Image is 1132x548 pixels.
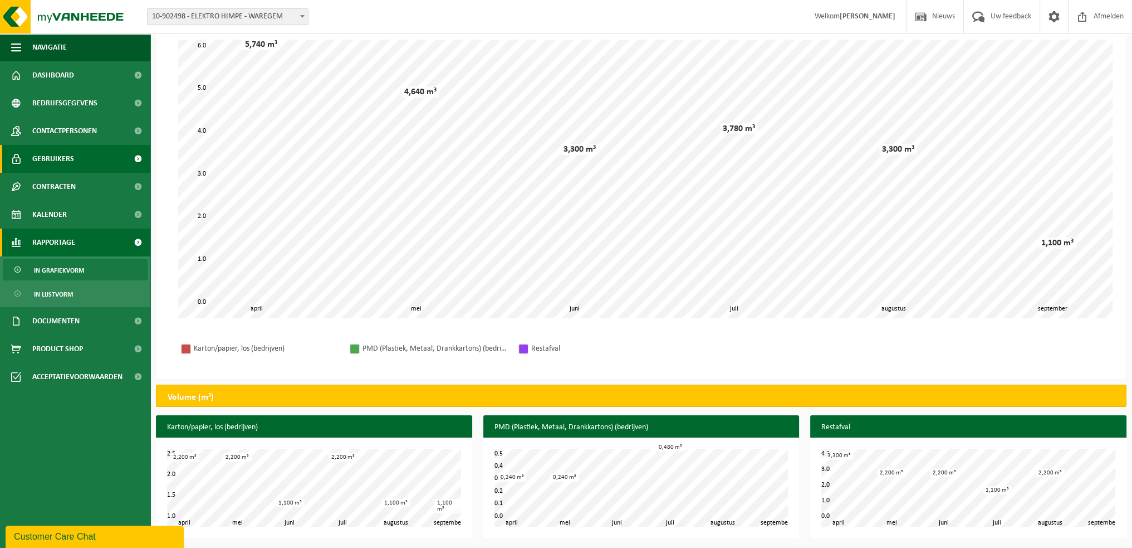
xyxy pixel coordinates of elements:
strong: [PERSON_NAME] [840,12,895,21]
span: Documenten [32,307,80,335]
span: Bedrijfsgegevens [32,89,97,117]
div: 3,300 m³ [825,452,854,460]
div: 1,100 m³ [983,486,1012,494]
h3: Karton/papier, los (bedrijven) [156,415,472,440]
span: Contactpersonen [32,117,97,145]
div: 2,200 m³ [223,453,252,462]
div: 2,200 m³ [930,469,959,477]
div: 0,480 m³ [656,443,685,452]
span: Navigatie [32,33,67,61]
a: In lijstvorm [3,283,148,304]
a: In grafiekvorm [3,259,148,280]
div: Restafval [531,342,676,356]
span: In grafiekvorm [34,260,84,281]
div: 1,100 m³ [381,499,410,507]
div: 1,100 m³ [1038,237,1076,249]
div: Karton/papier, los (bedrijven) [194,342,339,356]
div: 2,200 m³ [877,469,906,477]
div: 2,200 m³ [170,453,199,462]
div: 2,200 m³ [1036,469,1065,477]
span: Rapportage [32,229,75,256]
div: 3,300 m³ [879,144,917,155]
div: 4,640 m³ [401,86,439,98]
div: 3,780 m³ [720,123,758,134]
div: 0,240 m³ [550,473,579,482]
span: Contracten [32,173,76,201]
h3: Restafval [810,415,1126,440]
span: Dashboard [32,61,74,89]
div: PMD (Plastiek, Metaal, Drankkartons) (bedrijven) [362,342,507,356]
h3: PMD (Plastiek, Metaal, Drankkartons) (bedrijven) [483,415,800,440]
div: 1,100 m³ [434,499,461,513]
div: 0,240 m³ [498,473,527,482]
span: Gebruikers [32,145,74,173]
div: 3,300 m³ [561,144,599,155]
div: 1,100 m³ [276,499,305,507]
span: 10-902498 - ELEKTRO HIMPE - WAREGEM [148,9,308,25]
div: 2,200 m³ [329,453,357,462]
span: Acceptatievoorwaarden [32,363,122,391]
span: 10-902498 - ELEKTRO HIMPE - WAREGEM [147,8,308,25]
h2: Volume (m³) [156,385,225,410]
div: 5,740 m³ [242,39,280,50]
iframe: chat widget [6,523,186,548]
span: In lijstvorm [34,284,73,305]
span: Product Shop [32,335,83,363]
span: Kalender [32,201,67,229]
